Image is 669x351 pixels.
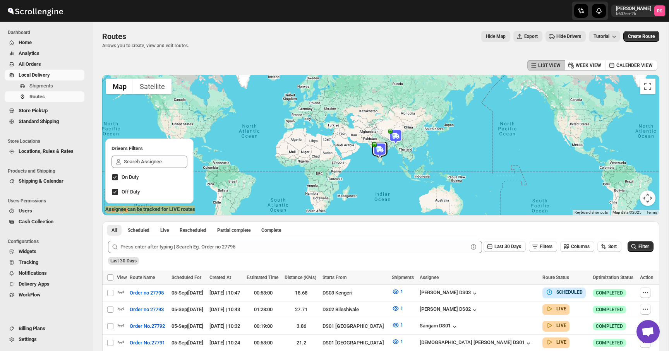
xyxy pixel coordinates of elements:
[19,50,39,56] span: Analytics
[172,290,203,296] span: 05-Sep | [DATE]
[623,31,659,42] button: Create Route
[545,288,583,296] button: SCHEDULED
[5,37,84,48] button: Home
[596,306,623,313] span: COMPLETED
[596,290,623,296] span: COMPLETED
[172,340,203,346] span: 05-Sep | [DATE]
[247,275,278,280] span: Estimated Time
[122,174,139,180] span: On Duty
[104,205,130,215] a: Open this area in Google Maps (opens a new window)
[285,289,318,297] div: 18.68
[596,340,623,346] span: COMPLETED
[387,286,408,298] button: 1
[285,322,318,330] div: 3.86
[545,31,586,42] button: Hide Drivers
[565,60,606,71] button: WEEK VIEW
[616,5,651,12] p: [PERSON_NAME]
[420,289,479,297] div: [PERSON_NAME] DS03
[606,60,657,71] button: CALENDER VIEW
[593,275,633,280] span: Optimization Status
[130,322,165,330] span: Order No.27792
[420,323,458,330] button: Sangam DS01
[285,306,318,313] div: 27.71
[19,72,50,78] span: Local Delivery
[527,60,565,71] button: LIST VIEW
[217,227,250,233] span: Partial complete
[420,306,479,314] div: [PERSON_NAME] DS02
[628,241,654,252] button: Filter
[611,5,666,17] button: User menu
[125,337,170,349] button: Order No.27791
[387,336,408,348] button: 1
[545,322,566,329] button: LIVE
[5,146,84,157] button: Locations, Rules & Rates
[556,323,566,328] b: LIVE
[5,279,84,289] button: Delivery Apps
[322,289,387,297] div: DS03 Kengeri
[5,216,84,227] button: Cash Collection
[636,320,660,343] a: Open chat
[125,303,168,316] button: Order no 27793
[107,225,122,236] button: All routes
[420,339,532,347] button: [DEMOGRAPHIC_DATA] [PERSON_NAME] DS01
[120,241,468,253] input: Press enter after typing | Search Eg. Order no 27795
[19,148,74,154] span: Locations, Rules & Rates
[322,306,387,313] div: DS02 Bileshivale
[29,94,45,99] span: Routes
[556,339,566,345] b: LIVE
[19,39,32,45] span: Home
[19,336,37,342] span: Settings
[117,275,127,280] span: View
[5,91,84,102] button: Routes
[106,79,133,94] button: Show street map
[420,275,439,280] span: Assignee
[102,43,189,49] p: Allows you to create, view and edit routes.
[5,48,84,59] button: Analytics
[5,334,84,345] button: Settings
[6,1,64,21] img: ScrollEngine
[538,62,561,68] span: LIST VIEW
[8,238,87,245] span: Configurations
[130,289,164,297] span: Order no 27795
[494,244,521,249] span: Last 30 Days
[612,210,642,214] span: Map data ©2025
[19,61,41,67] span: All Orders
[19,270,47,276] span: Notifications
[19,208,32,214] span: Users
[5,289,84,300] button: WorkFlow
[597,241,621,252] button: Sort
[5,59,84,70] button: All Orders
[481,31,510,42] button: Map action label
[111,227,117,233] span: All
[5,268,84,279] button: Notifications
[5,176,84,187] button: Shipping & Calendar
[29,83,53,89] span: Shipments
[322,275,347,280] span: Starts From
[285,339,318,347] div: 21.2
[575,210,608,215] button: Keyboard shortcuts
[125,287,168,299] button: Order no 27795
[513,31,542,42] button: Export
[556,33,581,39] span: Hide Drivers
[247,289,280,297] div: 00:53:00
[596,323,623,329] span: COMPLETED
[125,320,170,332] button: Order No.27792
[529,241,557,252] button: Filters
[19,248,36,254] span: Widgets
[124,156,187,168] input: Search Assignee
[105,205,195,213] label: Assignee can be tracked for LIVE routes
[172,306,203,312] span: 05-Sep | [DATE]
[608,244,617,249] span: Sort
[589,31,620,42] button: Tutorial
[247,322,280,330] div: 00:19:00
[102,32,126,41] span: Routes
[104,205,130,215] img: Google
[8,198,87,204] span: Users Permissions
[247,339,280,347] div: 00:53:00
[247,306,280,313] div: 01:28:00
[638,244,649,249] span: Filter
[524,33,538,39] span: Export
[5,205,84,216] button: Users
[180,227,206,233] span: Rescheduled
[19,118,59,124] span: Standard Shipping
